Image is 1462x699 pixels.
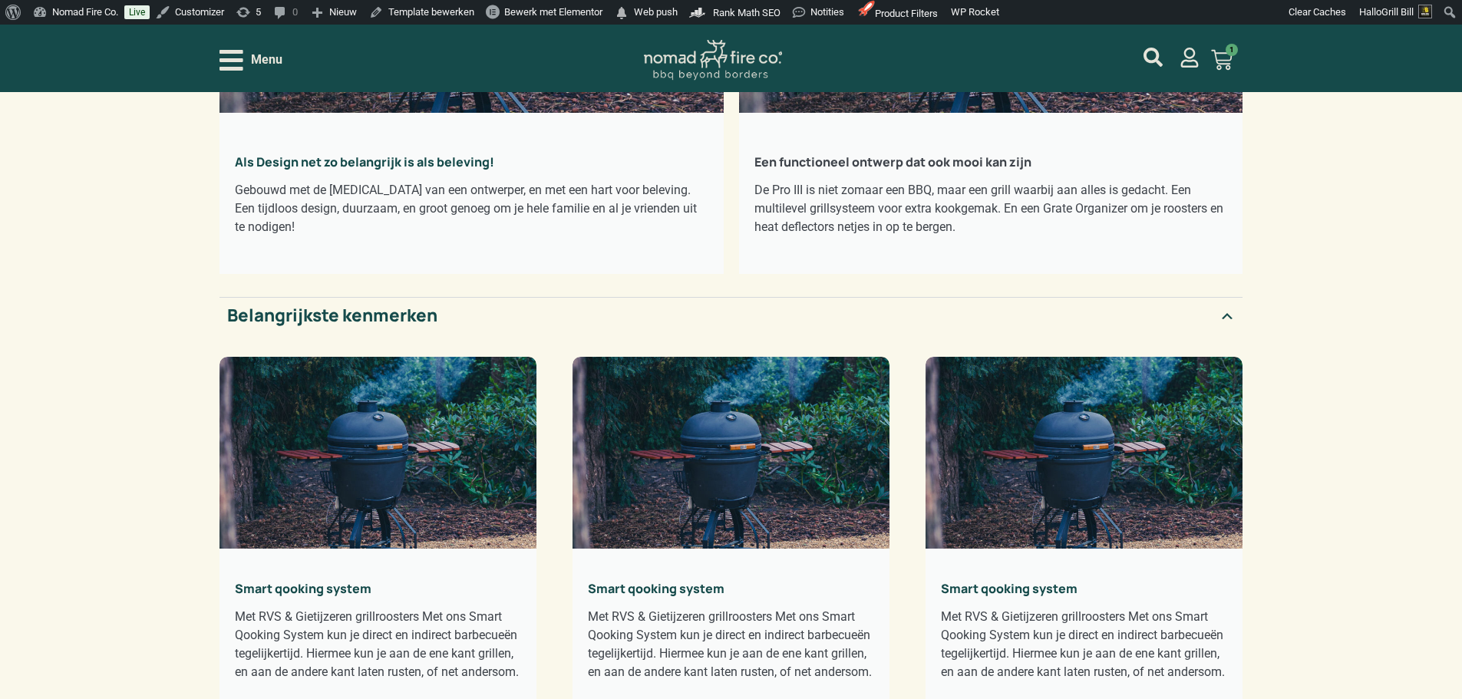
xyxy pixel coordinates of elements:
[588,608,874,681] div: Met RVS & Gietijzeren grillroosters Met ons Smart Qooking System kun je direct en indirect barbec...
[1226,44,1238,56] span: 1
[614,2,629,24] span: 
[1144,48,1163,67] a: mijn account
[1180,48,1200,68] a: mijn account
[941,608,1227,681] div: Met RVS & Gietijzeren grillroosters Met ons Smart Qooking System kun je direct en indirect barbec...
[235,155,708,170] h2: Als Design net zo belangrijk is als beleving!
[219,47,282,74] div: Open/Close Menu
[941,582,1227,596] h2: Smart qooking system
[219,297,1243,334] summary: Belangrijkste kenmerken
[713,7,781,18] span: Rank Math SEO
[644,40,782,81] img: Nomad Logo
[754,181,1228,236] div: De Pro III is niet zomaar een BBQ, maar een grill waarbij aan alles is gedacht. Een multilevel gr...
[754,155,1228,170] h2: Een functioneel ontwerp dat ook mooi kan zijn
[235,608,521,681] div: Met RVS & Gietijzeren grillroosters Met ons Smart Qooking System kun je direct en indirect barbec...
[227,305,437,326] h2: Belangrijkste kenmerken
[1381,6,1414,18] span: Grill Bill
[251,51,282,69] span: Menu
[235,181,708,236] div: Gebouwd met de [MEDICAL_DATA] van een ontwerper, en met een hart voor beleving. Een tijdloos desi...
[1193,40,1251,80] a: 1
[235,582,521,596] h2: Smart qooking system
[588,582,874,596] h2: Smart qooking system
[124,5,150,19] a: Live
[504,6,602,18] span: Bewerk met Elementor
[1418,5,1432,18] img: Avatar of Grill Bill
